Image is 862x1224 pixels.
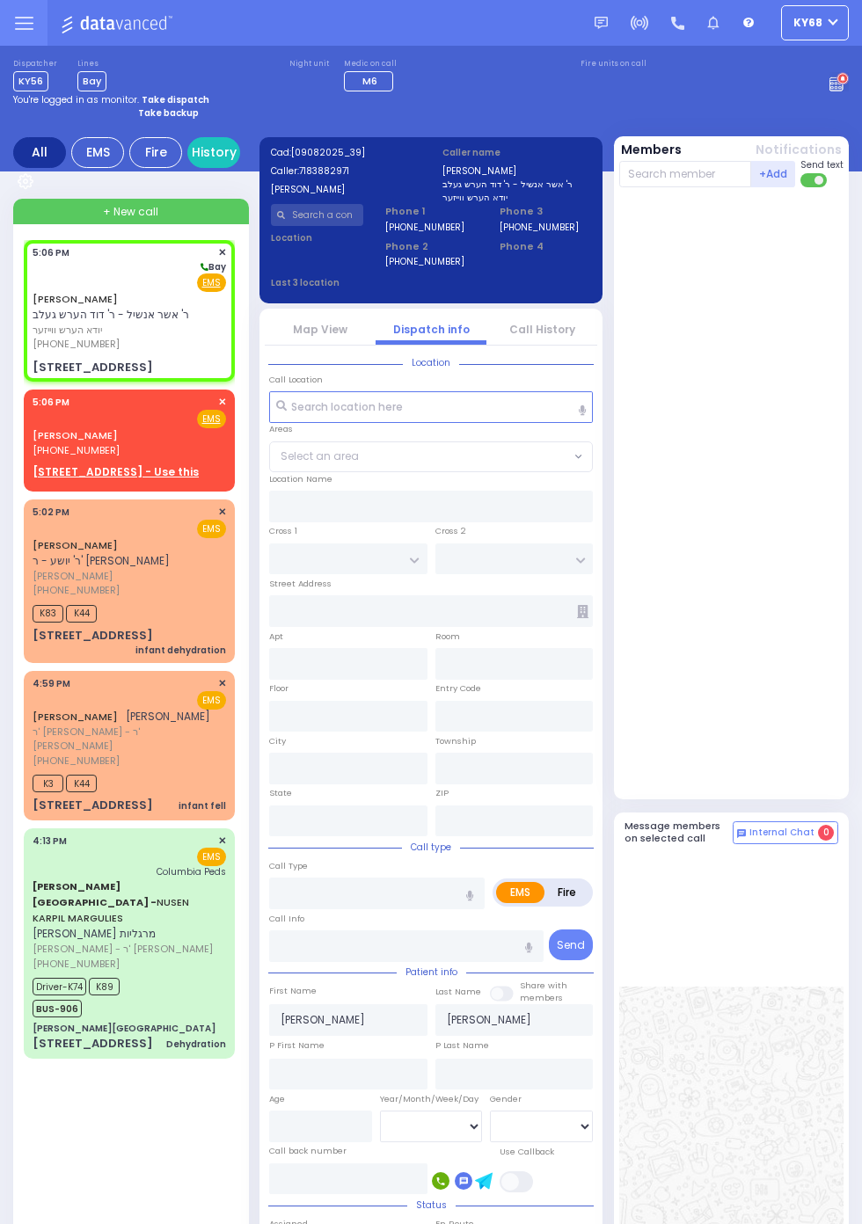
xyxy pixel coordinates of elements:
[33,292,118,306] a: [PERSON_NAME]
[66,775,97,792] span: K44
[33,957,120,971] span: [PHONE_NUMBER]
[271,231,363,244] label: Location
[407,1198,456,1212] span: Status
[435,525,466,537] label: Cross 2
[33,538,118,552] a: [PERSON_NAME]
[33,307,189,322] span: ר' אשר אנשיל - ר' דוד הערש געלב
[33,1000,82,1017] span: BUS-906
[269,1145,347,1157] label: Call back number
[77,71,106,91] span: Bay
[756,141,842,159] button: Notifications
[33,926,156,941] span: [PERSON_NAME] מרגליות
[271,183,420,196] label: [PERSON_NAME]
[271,204,363,226] input: Search a contact
[33,396,69,409] span: 5:06 PM
[13,93,139,106] span: You're logged in as monitor.
[33,834,67,848] span: 4:13 PM
[442,178,592,191] label: ר' אשר אנשיל - ר' דוד הערש געלב
[33,879,189,925] a: NUSEN KARPIL MARGULIES
[293,322,347,337] a: Map View
[269,860,308,872] label: Call Type
[126,709,210,724] span: [PERSON_NAME]
[269,1093,285,1105] label: Age
[442,146,592,159] label: Caller name
[157,865,226,878] span: Columbia Peds
[271,164,420,178] label: Caller:
[269,423,293,435] label: Areas
[33,428,118,442] a: [PERSON_NAME]
[33,879,157,909] span: [PERSON_NAME][GEOGRAPHIC_DATA] -
[500,221,579,234] label: [PHONE_NUMBER]
[179,799,226,812] div: infant fell
[33,464,199,479] u: [STREET_ADDRESS] - Use this
[291,146,365,159] span: [09082025_39]
[33,754,120,768] span: [PHONE_NUMBER]
[500,1146,554,1158] label: Use Callback
[625,820,734,843] h5: Message members on selected call
[197,691,226,710] span: EMS
[289,59,329,69] label: Night unit
[33,583,120,597] span: [PHONE_NUMBER]
[269,1039,325,1052] label: P First Name
[33,627,153,645] div: [STREET_ADDRESS]
[397,965,466,979] span: Patient info
[218,676,226,691] span: ✕
[435,682,481,695] label: Entry Code
[33,443,120,457] span: [PHONE_NUMBER]
[187,137,240,168] a: History
[435,630,460,643] label: Room
[595,17,608,30] img: message.svg
[66,605,97,623] span: K44
[13,137,66,168] div: All
[619,161,752,187] input: Search member
[581,59,646,69] label: Fire units on call
[202,276,221,289] u: EMS
[218,834,226,849] span: ✕
[781,5,849,40] button: ky68
[509,322,575,337] a: Call History
[269,682,289,695] label: Floor
[61,12,178,34] img: Logo
[269,985,317,997] label: First Name
[520,992,563,1003] span: members
[385,239,478,254] span: Phone 2
[33,710,118,724] a: [PERSON_NAME]
[218,505,226,520] span: ✕
[77,59,106,69] label: Lines
[435,986,481,998] label: Last Name
[500,204,592,219] span: Phone 3
[385,204,478,219] span: Phone 1
[33,246,69,259] span: 5:06 PM
[197,520,226,538] span: EMS
[549,929,593,960] button: Send
[13,59,57,69] label: Dispatcher
[202,412,221,426] u: EMS
[442,164,592,178] label: [PERSON_NAME]
[281,448,359,464] span: Select an area
[135,644,226,657] div: infant dehydration
[33,1035,153,1053] div: [STREET_ADDRESS]
[800,158,844,171] span: Send text
[299,164,349,178] span: 7183882971
[33,775,63,792] span: K3
[33,569,221,584] span: [PERSON_NAME]
[269,578,332,590] label: Street Address
[737,829,746,838] img: comment-alt.png
[33,605,63,623] span: K83
[442,191,592,204] label: יודא הערש ווייזער
[435,735,476,747] label: Township
[621,141,682,159] button: Members
[33,677,70,690] span: 4:59 PM
[402,841,460,854] span: Call type
[33,1022,215,1035] div: [PERSON_NAME][GEOGRAPHIC_DATA]
[13,71,48,91] span: KY56
[129,137,182,168] div: Fire
[385,255,464,268] label: [PHONE_NUMBER]
[385,221,464,234] label: [PHONE_NUMBER]
[344,59,398,69] label: Medic on call
[198,260,226,273] span: Bay
[166,1038,226,1051] div: Dehydration
[142,93,209,106] strong: Take dispatch
[33,337,120,351] span: [PHONE_NUMBER]
[393,322,470,337] a: Dispatch info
